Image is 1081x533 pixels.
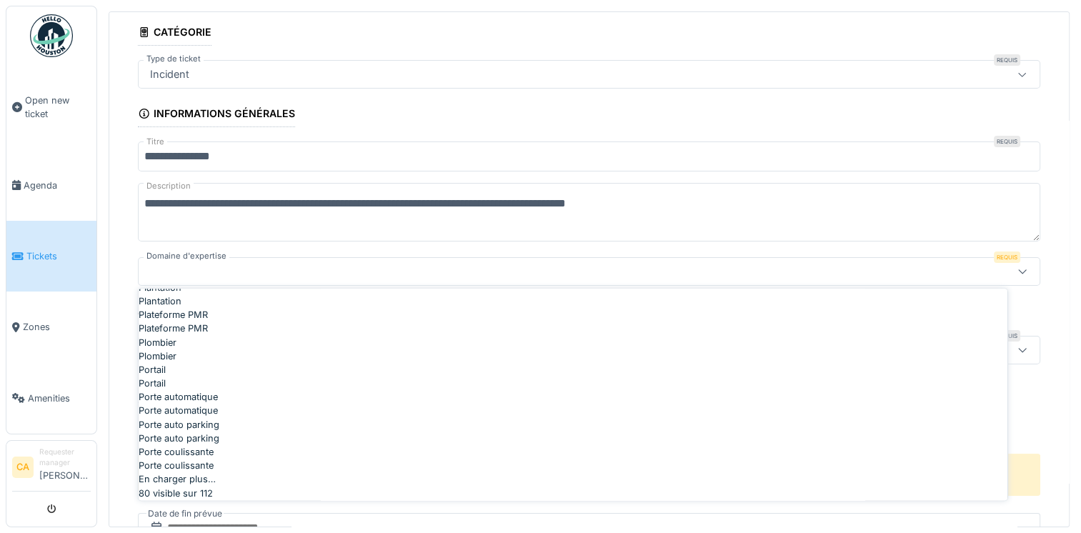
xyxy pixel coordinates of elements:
[144,177,194,195] label: Description
[139,294,1007,308] div: Plantation
[994,251,1020,263] div: Requis
[144,66,195,82] div: Incident
[12,447,91,492] a: CA Requester manager[PERSON_NAME]
[6,292,96,362] a: Zones
[139,418,219,432] span: Porte auto parking
[144,53,204,65] label: Type de ticket
[146,506,224,522] label: Date de fin prévue
[139,349,1007,363] div: Plombier
[25,94,91,121] span: Open new ticket
[139,363,166,377] span: Portail
[6,150,96,221] a: Agenda
[139,473,1007,487] div: En charger plus…
[30,14,73,57] img: Badge_color-CXgf-gQk.svg
[39,447,91,469] div: Requester manager
[139,336,176,349] span: Plombier
[23,320,91,334] span: Zones
[994,54,1020,66] div: Requis
[6,221,96,292] a: Tickets
[139,432,1007,445] div: Porte auto parking
[26,249,91,263] span: Tickets
[138,103,295,127] div: Informations générales
[144,250,229,262] label: Domaine d'expertise
[24,179,91,192] span: Agenda
[144,136,167,148] label: Titre
[6,363,96,434] a: Amenities
[139,322,1007,336] div: Plateforme PMR
[139,404,1007,418] div: Porte automatique
[138,21,211,46] div: Catégorie
[994,136,1020,147] div: Requis
[39,447,91,488] li: [PERSON_NAME]
[139,487,1007,500] div: 80 visible sur 112
[139,459,1007,472] div: Porte coulissante
[28,392,91,405] span: Amenities
[139,390,218,404] span: Porte automatique
[6,65,96,150] a: Open new ticket
[139,377,1007,390] div: Portail
[12,457,34,478] li: CA
[139,445,214,459] span: Porte coulissante
[139,308,208,322] span: Plateforme PMR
